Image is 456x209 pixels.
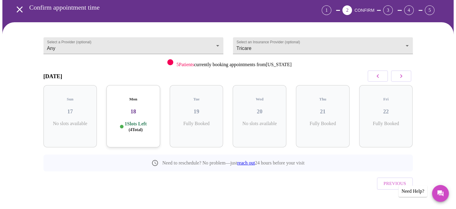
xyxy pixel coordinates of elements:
p: Fully Booked [301,121,345,126]
h3: 18 [111,108,155,115]
h3: 20 [237,108,282,115]
h3: 17 [48,108,92,115]
p: currently booking appointments from [US_STATE] [176,62,291,67]
h3: [DATE] [43,73,62,80]
div: 3 [383,5,393,15]
p: 1 Slots Left [125,121,147,133]
h5: Mon [111,97,155,102]
h5: Wed [237,97,282,102]
div: 1 [322,5,331,15]
div: 2 [342,5,352,15]
span: Previous [383,180,406,187]
span: CONFIRM [354,8,374,13]
p: No slots available [237,121,282,126]
a: reach out [237,160,255,165]
div: 5 [425,5,434,15]
div: Tricare [233,37,413,54]
p: Fully Booked [364,121,408,126]
p: Need to reschedule? No problem—just 24 hours before your visit [162,160,304,166]
h5: Tue [174,97,219,102]
div: Need Help? [398,186,427,197]
h3: 21 [301,108,345,115]
span: 5 Patients [176,62,194,67]
span: ( 4 Total) [129,128,143,132]
h3: Confirm appointment time [29,4,288,11]
div: 4 [404,5,414,15]
div: Any [43,37,223,54]
h5: Thu [301,97,345,102]
button: Messages [432,185,449,202]
p: Fully Booked [174,121,219,126]
h3: 22 [364,108,408,115]
h3: 19 [174,108,219,115]
button: open drawer [11,1,28,18]
p: No slots available [48,121,92,126]
h5: Fri [364,97,408,102]
button: Previous [377,177,413,189]
h5: Sun [48,97,92,102]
